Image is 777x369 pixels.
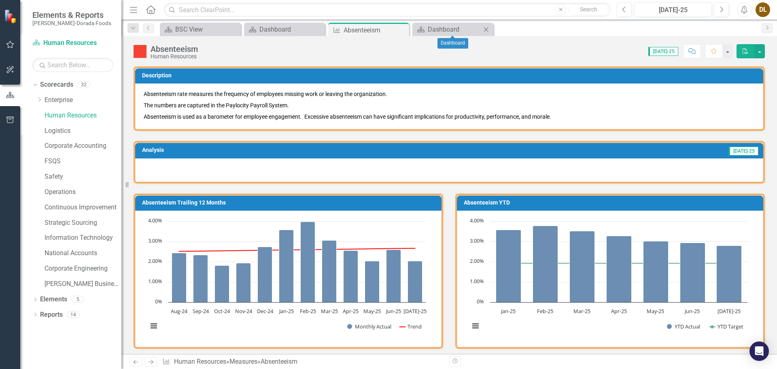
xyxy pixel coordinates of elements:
path: May-25, 2.02953834. Monthly Actual. [365,261,380,303]
text: Jan-25 [500,307,516,315]
text: 3.00% [148,237,162,244]
path: Nov-24, 1.93495425. Monthly Actual. [236,263,251,303]
input: Search ClearPoint... [164,3,611,17]
div: » » [162,357,443,367]
text: Jan-25 [278,307,294,315]
a: Dashboard [246,24,323,34]
text: 0% [477,298,484,305]
path: Mar-25, 3.51076864. YTD Actual. [570,231,595,303]
a: Corporate Accounting [45,141,121,151]
path: Apr-25, 3.27596386. YTD Actual. [607,236,632,303]
text: 3.00% [470,237,484,244]
text: May-25 [647,307,664,315]
text: 2.00% [148,257,162,264]
a: Enterprise [45,96,121,105]
div: 14 [67,311,80,318]
path: Aug-24, 2.43328695. Monthly Actual. [172,253,187,303]
text: 4.00% [470,217,484,224]
text: 0% [155,298,162,305]
small: [PERSON_NAME]-Dorada Foods [32,20,111,26]
a: FSQS [45,157,121,166]
div: Chart. Highcharts interactive chart. [465,217,755,339]
a: Dashboard [414,24,481,34]
path: Mar-25, 3.05409308. Monthly Actual. [322,241,337,303]
path: Jul-25, 2.7945084. YTD Actual. [717,246,742,303]
span: Search [580,6,597,13]
span: [DATE]-25 [728,147,758,156]
button: View chart menu, Chart [148,320,159,332]
svg: Interactive chart [144,217,430,339]
a: Reports [40,310,63,320]
a: Human Resources [45,111,121,120]
h3: Absenteeism Trailing 12 Months [142,200,437,206]
button: Show Trend [399,323,422,330]
div: [DATE]-25 [637,5,709,15]
path: Jan-25, 3.57844828. Monthly Actual. [279,230,294,303]
div: Dashboard [437,38,468,49]
h3: Description [142,73,759,79]
p: Absenteeism is used as a barometer for employee engagement. Excessive absenteeism can have signif... [144,111,755,121]
path: Jun-25, 2.9367129. YTD Actual. [680,243,705,303]
div: Absenteeism [151,45,198,53]
h3: Analysis [142,147,398,153]
button: Search [568,4,609,15]
a: Safety [45,172,121,181]
div: 5 [71,296,84,303]
path: Jan-25, 3.57844828. YTD Actual. [496,230,521,303]
g: YTD Actual, series 1 of 2. Bar series with 7 bars. [496,226,742,303]
span: Elements & Reports [32,10,111,20]
button: DL [756,2,770,17]
input: Search Below... [32,58,113,72]
path: Jun-25, 2.58356815. Monthly Actual. [386,250,401,303]
a: Measures [229,358,257,365]
text: 4.00% [148,217,162,224]
button: Show Monthly Actual [347,323,391,330]
a: Operations [45,188,121,197]
p: The numbers are captured in the Paylocity Payroll System. [144,100,755,111]
text: Nov-24 [235,307,253,315]
text: 1.00% [148,277,162,285]
button: [DATE]-25 [634,2,712,17]
text: Jun-25 [684,307,700,315]
text: Mar-25 [321,307,338,315]
text: Apr-25 [611,307,627,315]
p: Absenteeism rate measures the frequency of employees missing work or leaving the organization. [144,90,755,100]
text: Apr-25 [343,307,359,315]
div: Open Intercom Messenger [749,341,769,361]
div: BSC View [175,24,239,34]
text: May-25 [363,307,381,315]
h3: Absenteeism YTD [464,200,759,206]
text: 1.00% [470,277,484,285]
span: [DATE]-25 [648,47,678,56]
text: Sep-24 [193,307,209,315]
g: Monthly Actual, series 1 of 2. Bar series with 12 bars. [172,222,422,303]
a: Information Technology [45,233,121,243]
button: View chart menu, Chart [470,320,481,332]
text: [DATE]-25 [718,307,741,315]
div: Dashboard [259,24,323,34]
div: Absenteeism [261,358,297,365]
svg: Interactive chart [465,217,752,339]
button: Show YTD Actual [667,323,701,330]
a: Human Resources [174,358,226,365]
text: Feb-25 [537,307,553,315]
path: Dec-24, 2.72739618. Monthly Actual. [258,247,272,303]
button: Show YTD Target [709,323,744,330]
div: Absenteeism [344,25,407,35]
text: Feb-25 [300,307,316,315]
path: Sep-24, 2.32323704. Monthly Actual. [193,255,208,303]
a: Human Resources [32,38,113,48]
text: [DATE]-25 [403,307,427,315]
path: May-25, 3.01497834. YTD Actual. [643,241,669,303]
text: Mar-25 [573,307,590,315]
a: Elements [40,295,67,304]
path: Feb-25, 3.76492831. YTD Actual. [533,226,558,303]
path: Apr-25, 2.54517751. Monthly Actual. [344,251,358,303]
img: ClearPoint Strategy [4,9,18,23]
a: BSC View [162,24,239,34]
text: Oct-24 [214,307,230,315]
div: Chart. Highcharts interactive chart. [144,217,433,339]
path: Feb-25, 3.96385221. Monthly Actual. [301,222,315,303]
img: Below Plan [134,45,146,58]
